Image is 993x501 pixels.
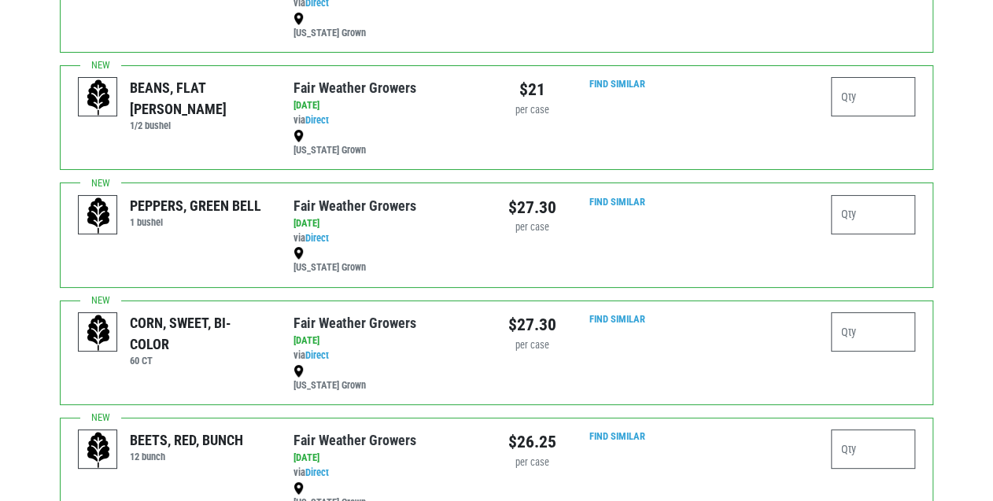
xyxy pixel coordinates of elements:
img: map_marker-0e94453035b3232a4d21701695807de9.png [293,130,304,142]
a: Fair Weather Growers [293,432,416,448]
div: [DATE] [293,98,485,113]
div: [DATE] [293,333,485,348]
a: Fair Weather Growers [293,79,416,96]
div: $21 [508,77,556,102]
div: [DATE] [293,216,485,231]
a: Find Similar [589,196,645,208]
a: Find Similar [589,430,645,442]
a: Find Similar [589,78,645,90]
img: map_marker-0e94453035b3232a4d21701695807de9.png [293,247,304,260]
a: Fair Weather Growers [293,197,416,214]
div: per case [508,338,556,353]
img: placeholder-variety-43d6402dacf2d531de610a020419775a.svg [79,313,118,352]
div: $27.30 [508,195,556,220]
div: per case [508,220,556,235]
div: BEANS, FLAT [PERSON_NAME] [130,77,269,120]
input: Qty [831,195,915,234]
img: placeholder-variety-43d6402dacf2d531de610a020419775a.svg [79,78,118,117]
div: via [293,216,485,276]
h6: 12 bunch [130,451,243,462]
div: via [293,333,485,393]
div: [DATE] [293,451,485,466]
img: map_marker-0e94453035b3232a4d21701695807de9.png [293,365,304,378]
img: map_marker-0e94453035b3232a4d21701695807de9.png [293,13,304,25]
div: via [293,98,485,158]
input: Qty [831,429,915,469]
div: per case [508,103,556,118]
a: Fair Weather Growers [293,315,416,331]
h6: 1 bushel [130,216,261,228]
img: placeholder-variety-43d6402dacf2d531de610a020419775a.svg [79,430,118,470]
div: CORN, SWEET, BI-COLOR [130,312,269,355]
input: Qty [831,312,915,352]
a: Direct [305,114,329,126]
div: [US_STATE] Grown [293,128,485,158]
input: Qty [831,77,915,116]
a: Find Similar [589,313,645,325]
a: Direct [305,466,329,478]
div: BEETS, RED, BUNCH [130,429,243,451]
div: per case [508,455,556,470]
div: PEPPERS, GREEN BELL [130,195,261,216]
img: map_marker-0e94453035b3232a4d21701695807de9.png [293,482,304,495]
div: [US_STATE] Grown [293,11,485,41]
a: Direct [305,232,329,244]
div: [US_STATE] Grown [293,363,485,393]
a: Direct [305,349,329,361]
div: [US_STATE] Grown [293,246,485,276]
img: placeholder-variety-43d6402dacf2d531de610a020419775a.svg [79,196,118,235]
div: $27.30 [508,312,556,337]
div: $26.25 [508,429,556,455]
h6: 1/2 bushel [130,120,269,131]
h6: 60 CT [130,355,269,367]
